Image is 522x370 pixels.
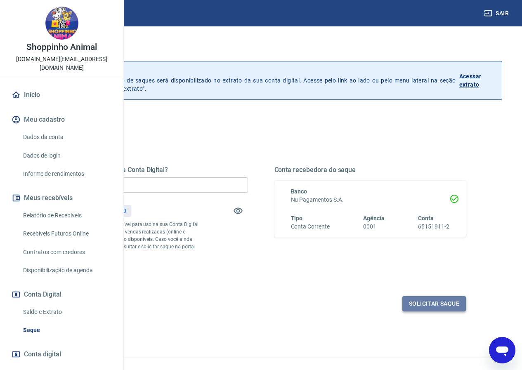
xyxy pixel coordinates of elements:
span: Conta digital [24,349,61,360]
p: Shoppinho Animal [26,43,97,52]
span: Conta [418,215,434,222]
a: Dados da conta [20,129,113,146]
a: Conta digital [10,345,113,363]
p: *Corresponde ao saldo disponível para uso na sua Conta Digital Vindi. Incluindo os valores das ve... [56,221,200,258]
button: Meus recebíveis [10,189,113,207]
a: Saque [20,322,113,339]
a: Contratos com credores [20,244,113,261]
h6: 0001 [363,222,385,231]
p: Histórico de saques [45,68,456,76]
button: Solicitar saque [402,296,466,311]
h6: Conta Corrente [291,222,330,231]
button: Conta Digital [10,285,113,304]
a: Saldo e Extrato [20,304,113,321]
a: Disponibilização de agenda [20,262,113,279]
a: Início [10,86,113,104]
span: Tipo [291,215,303,222]
p: A partir de agora, o histórico de saques será disponibilizado no extrato da sua conta digital. Ac... [45,68,456,93]
iframe: Botão para abrir a janela de mensagens [489,337,515,363]
p: [DOMAIN_NAME][EMAIL_ADDRESS][DOMAIN_NAME] [7,55,117,72]
button: Sair [482,6,512,21]
a: Informe de rendimentos [20,165,113,182]
span: Banco [291,188,307,195]
a: Relatório de Recebíveis [20,207,113,224]
span: Agência [363,215,385,222]
a: Dados de login [20,147,113,164]
h6: 65151911-2 [418,222,449,231]
h6: Nu Pagamentos S.A. [291,196,450,204]
a: Acessar extrato [459,68,495,93]
img: 8faf9d95-b247-4b7b-b51c-ce8a2bf9e77f.jpeg [45,7,78,40]
a: Recebíveis Futuros Online [20,225,113,242]
button: Meu cadastro [10,111,113,129]
h5: Conta recebedora do saque [274,166,466,174]
p: Acessar extrato [459,72,495,89]
h5: Quanto deseja sacar da Conta Digital? [56,166,248,174]
h3: Saque [20,43,502,54]
p: R$ 264,20 [100,207,126,215]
